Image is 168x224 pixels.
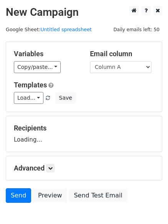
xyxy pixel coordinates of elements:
a: Send Test Email [69,188,127,203]
span: Daily emails left: 50 [111,25,162,34]
a: Send [6,188,31,203]
small: Google Sheet: [6,27,92,32]
h2: New Campaign [6,6,162,19]
a: Untitled spreadsheet [40,27,91,32]
h5: Email column [90,50,155,58]
a: Copy/paste... [14,61,61,73]
a: Load... [14,92,43,104]
div: Loading... [14,124,154,144]
a: Preview [33,188,67,203]
h5: Recipients [14,124,154,132]
a: Templates [14,81,47,89]
h5: Variables [14,50,78,58]
a: Daily emails left: 50 [111,27,162,32]
h5: Advanced [14,164,154,172]
button: Save [55,92,75,104]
